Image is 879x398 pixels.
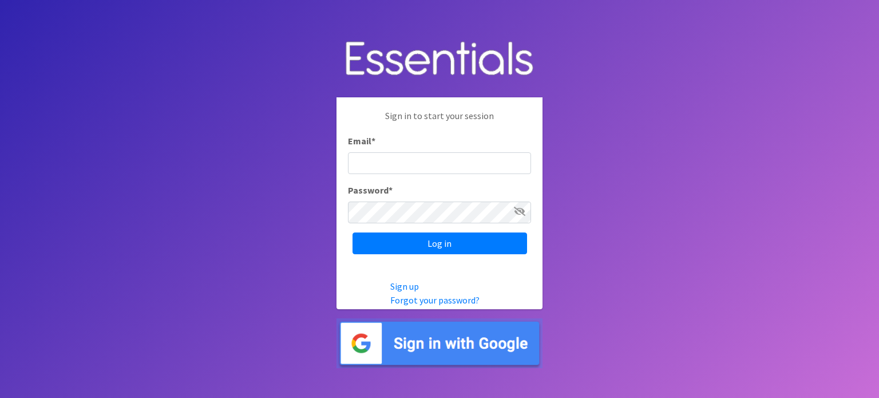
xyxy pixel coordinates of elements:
[348,134,375,148] label: Email
[348,109,531,134] p: Sign in to start your session
[389,184,393,196] abbr: required
[390,281,419,292] a: Sign up
[336,318,543,368] img: Sign in with Google
[348,183,393,197] label: Password
[371,135,375,147] abbr: required
[390,294,480,306] a: Forgot your password?
[336,30,543,89] img: Human Essentials
[353,233,527,254] input: Log in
